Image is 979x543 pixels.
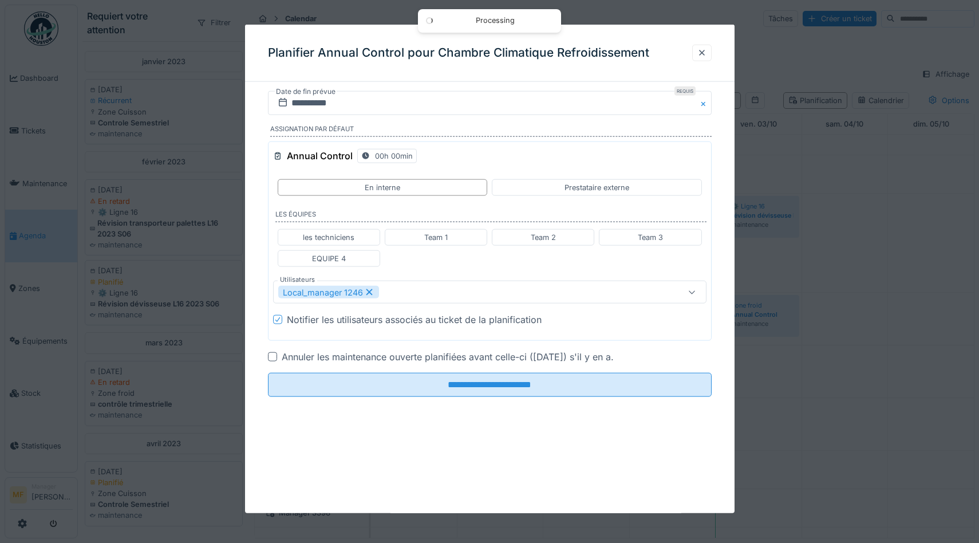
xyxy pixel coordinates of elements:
[375,150,413,161] div: 00h 00min
[365,182,400,193] div: En interne
[268,46,649,60] h3: Planifier Annual Control pour Chambre Climatique Refroidissement
[287,313,542,326] div: Notifier les utilisateurs associés au ticket de la planification
[441,16,550,26] div: Processing
[278,275,317,285] label: Utilisateurs
[270,124,712,137] label: Assignation par défaut
[674,86,696,96] div: Requis
[278,286,379,298] div: Local_manager 1246
[312,253,346,264] div: EQUIPE 4
[275,210,706,222] label: Les équipes
[303,232,354,243] div: les techniciens
[531,232,556,243] div: Team 2
[699,91,712,115] button: Close
[564,182,629,193] div: Prestataire externe
[282,350,614,364] div: Annuler les maintenance ouverte planifiées avant celle-ci ([DATE]) s'il y en a.
[275,85,337,98] label: Date de fin prévue
[424,232,448,243] div: Team 1
[287,150,353,161] h3: Annual Control
[638,232,663,243] div: Team 3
